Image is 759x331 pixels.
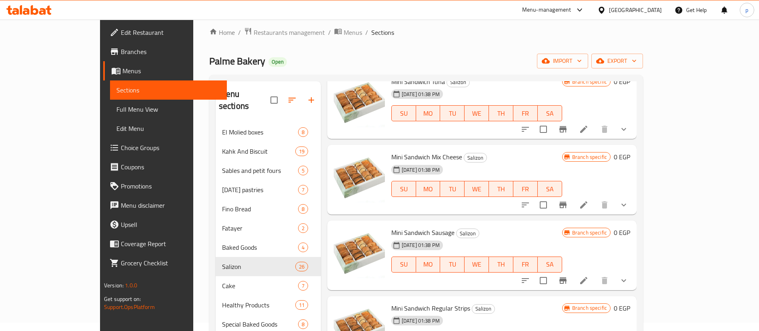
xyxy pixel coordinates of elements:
a: Promotions [103,177,227,196]
div: Baked Goods [222,243,298,252]
h6: 0 EGP [614,227,630,238]
span: p [745,6,748,14]
button: SU [391,181,416,197]
a: Full Menu View [110,100,227,119]
img: Mini Sandwich Tuna [334,76,385,127]
div: items [295,146,308,156]
img: Mini Sandwich Mix Cheese [334,151,385,203]
div: items [295,262,308,271]
button: WE [465,105,489,121]
a: Edit menu item [579,124,589,134]
span: SU [395,259,413,270]
span: Open [268,58,287,65]
span: TU [443,259,461,270]
button: SA [538,105,562,121]
div: Kahk And Biscuit19 [216,142,321,161]
button: MO [416,105,441,121]
button: TU [440,181,465,197]
img: Mini Sandwich Sausage [334,227,385,278]
nav: breadcrumb [209,27,643,38]
span: TH [492,259,510,270]
span: Special Baked Goods [222,319,298,329]
span: Select to update [535,197,552,213]
a: Edit menu item [579,200,589,210]
div: Menu-management [522,5,571,15]
a: Edit Menu [110,119,227,138]
a: Coupons [103,157,227,177]
div: items [298,243,308,252]
div: items [298,127,308,137]
button: Add section [302,90,321,110]
span: Branch specific [569,78,610,86]
div: Cake7 [216,276,321,295]
span: Mini Sandwich Tuna [391,76,445,88]
div: Fino Bread8 [216,199,321,219]
div: Healthy Products11 [216,295,321,315]
span: Get support on: [104,294,141,304]
button: show more [614,195,633,215]
span: Select to update [535,121,552,138]
span: Sables and petit fours [222,166,298,175]
span: SU [395,108,413,119]
span: MO [419,108,437,119]
span: Branch specific [569,229,610,237]
span: Promotions [121,181,220,191]
button: TH [489,105,513,121]
div: Salizon [472,304,495,314]
a: Edit menu item [579,276,589,285]
span: SU [395,183,413,195]
button: SA [538,257,562,273]
span: Kahk And Biscuit [222,146,295,156]
span: Upsell [121,220,220,229]
span: Edit Restaurant [121,28,220,37]
span: 2 [298,225,308,232]
div: Sables and petit fours5 [216,161,321,180]
div: items [298,281,308,291]
div: El Molied boxes8 [216,122,321,142]
span: FR [517,259,535,270]
span: 7 [298,282,308,290]
div: Salizon26 [216,257,321,276]
span: 19 [296,148,308,155]
span: FR [517,183,535,195]
span: Branch specific [569,153,610,161]
span: Edit Menu [116,124,220,133]
span: 11 [296,301,308,309]
button: export [591,54,643,68]
li: / [328,28,331,37]
span: Grocery Checklist [121,258,220,268]
span: 7 [298,186,308,194]
span: Salizon [472,304,495,313]
div: Salizon [456,229,479,238]
span: MO [419,183,437,195]
span: Coverage Report [121,239,220,249]
svg: Show Choices [619,200,629,210]
span: Select to update [535,272,552,289]
span: El Molied boxes [222,127,298,137]
span: Coupons [121,162,220,172]
button: sort-choices [516,271,535,290]
button: Branch-specific-item [553,120,573,139]
span: 1.0.0 [125,280,137,291]
span: Select all sections [266,92,282,108]
button: TU [440,257,465,273]
a: Edit Restaurant [103,23,227,42]
span: 5 [298,167,308,175]
span: Menu disclaimer [121,201,220,210]
a: Sections [110,80,227,100]
div: Healthy Products [222,300,295,310]
div: Baked Goods4 [216,238,321,257]
div: Open [268,57,287,67]
span: Sections [371,28,394,37]
span: 8 [298,321,308,328]
button: delete [595,271,614,290]
a: Choice Groups [103,138,227,157]
button: delete [595,120,614,139]
h2: Menu sections [219,88,270,112]
button: MO [416,257,441,273]
button: SU [391,257,416,273]
a: Support.OpsPlatform [104,302,155,312]
button: sort-choices [516,195,535,215]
